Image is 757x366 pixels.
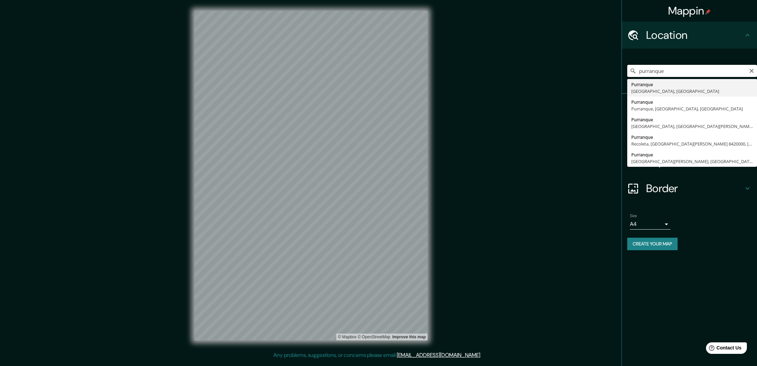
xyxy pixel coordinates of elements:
a: Mapbox [338,335,357,339]
div: Purranque [631,81,753,88]
iframe: Help widget launcher [697,340,750,359]
div: Purranque [631,151,753,158]
canvas: Map [194,11,428,340]
div: [GEOGRAPHIC_DATA][PERSON_NAME], [GEOGRAPHIC_DATA][PERSON_NAME] 8050000, [GEOGRAPHIC_DATA] [631,158,753,165]
div: Purranque, [GEOGRAPHIC_DATA], [GEOGRAPHIC_DATA] [631,105,753,112]
div: [GEOGRAPHIC_DATA], [GEOGRAPHIC_DATA][PERSON_NAME] 7810000, [GEOGRAPHIC_DATA] [631,123,753,130]
a: [EMAIL_ADDRESS][DOMAIN_NAME] [397,351,480,359]
div: Layout [622,148,757,175]
button: Create your map [627,238,678,250]
div: Recoleta, [GEOGRAPHIC_DATA][PERSON_NAME] 8420000, [GEOGRAPHIC_DATA] [631,140,753,147]
label: Size [630,213,637,219]
div: . [482,351,484,359]
div: Purranque [631,116,753,123]
a: Map feedback [392,335,426,339]
div: Purranque [631,134,753,140]
h4: Mappin [668,4,711,18]
h4: Border [646,182,743,195]
p: Any problems, suggestions, or concerns please email . [273,351,481,359]
div: Purranque [631,99,753,105]
div: A4 [630,219,670,230]
div: Border [622,175,757,202]
img: pin-icon.png [705,9,711,15]
div: Pins [622,94,757,121]
input: Pick your city or area [627,65,757,77]
a: OpenStreetMap [358,335,390,339]
div: [GEOGRAPHIC_DATA], [GEOGRAPHIC_DATA] [631,88,753,95]
h4: Layout [646,155,743,168]
div: . [481,351,482,359]
h4: Location [646,28,743,42]
button: Clear [749,67,754,74]
div: Location [622,22,757,49]
div: Style [622,121,757,148]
